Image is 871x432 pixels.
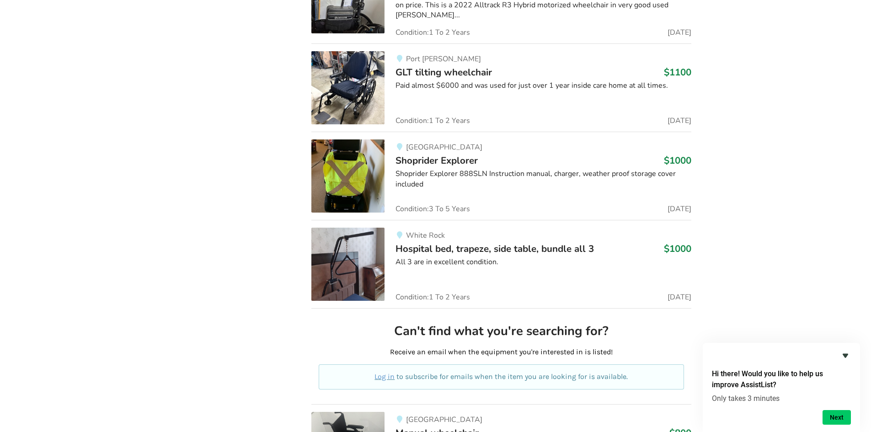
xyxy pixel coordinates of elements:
span: Hospital bed, trapeze, side table, bundle all 3 [395,242,594,255]
span: [GEOGRAPHIC_DATA] [406,415,482,425]
p: Receive an email when the equipment you're interested in is listed! [319,347,684,357]
a: mobility-glt tilting wheelchair Port [PERSON_NAME]GLT tilting wheelchair$1100Paid almost $6000 an... [311,43,691,132]
a: bedroom equipment-hospital bed, trapeze, side table, bundle all 3White RockHospital bed, trapeze,... [311,220,691,308]
h3: $1000 [664,243,691,255]
span: Port [PERSON_NAME] [406,54,481,64]
img: bedroom equipment-hospital bed, trapeze, side table, bundle all 3 [311,228,385,301]
div: Paid almost $6000 and was used for just over 1 year inside care home at all times. [395,80,691,91]
a: Log in [374,372,395,381]
span: Condition: 1 To 2 Years [395,293,470,301]
span: [DATE] [668,293,691,301]
span: White Rock [406,230,445,240]
span: [GEOGRAPHIC_DATA] [406,142,482,152]
h2: Can't find what you're searching for? [319,323,684,339]
div: Hi there! Would you like to help us improve AssistList? [712,350,851,425]
p: Only takes 3 minutes [712,394,851,403]
p: to subscribe for emails when the item you are looking for is available. [330,372,673,382]
h3: $1000 [664,155,691,166]
span: [DATE] [668,29,691,36]
span: [DATE] [668,117,691,124]
span: Condition: 1 To 2 Years [395,117,470,124]
img: mobility-shoprider explorer [311,139,385,213]
button: Hide survey [840,350,851,361]
div: Shoprider Explorer 888SLN Instruction manual, charger, weather proof storage cover included [395,169,691,190]
h3: $1100 [664,66,691,78]
span: [DATE] [668,205,691,213]
img: mobility-glt tilting wheelchair [311,51,385,124]
span: GLT tilting wheelchair [395,66,492,79]
h2: Hi there! Would you like to help us improve AssistList? [712,368,851,390]
span: Condition: 3 To 5 Years [395,205,470,213]
a: mobility-shoprider explorer[GEOGRAPHIC_DATA]Shoprider Explorer$1000Shoprider Explorer 888SLN Inst... [311,132,691,220]
span: Shoprider Explorer [395,154,478,167]
div: All 3 are in excellent condition. [395,257,691,267]
button: Next question [823,410,851,425]
span: Condition: 1 To 2 Years [395,29,470,36]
